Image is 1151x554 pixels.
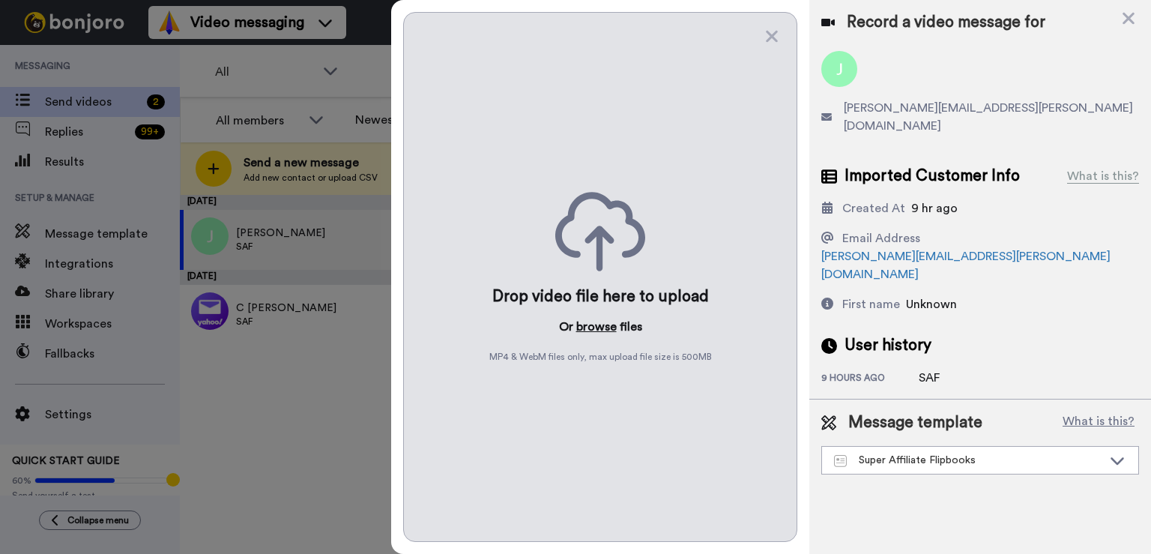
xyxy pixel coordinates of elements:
[834,453,1102,468] div: Super Affiliate Flipbooks
[844,99,1139,135] span: [PERSON_NAME][EMAIL_ADDRESS][PERSON_NAME][DOMAIN_NAME]
[489,351,712,363] span: MP4 & WebM files only, max upload file size is 500 MB
[911,202,958,214] span: 9 hr ago
[576,318,617,336] button: browse
[842,199,905,217] div: Created At
[821,250,1111,280] a: [PERSON_NAME][EMAIL_ADDRESS][PERSON_NAME][DOMAIN_NAME]
[848,412,982,434] span: Message template
[919,369,994,387] div: SAF
[906,298,957,310] span: Unknown
[1058,412,1139,434] button: What is this?
[845,334,931,357] span: User history
[842,229,920,247] div: Email Address
[845,165,1020,187] span: Imported Customer Info
[1067,167,1139,185] div: What is this?
[821,372,919,387] div: 9 hours ago
[842,295,900,313] div: First name
[834,455,847,467] img: Message-temps.svg
[559,318,642,336] p: Or files
[492,286,709,307] div: Drop video file here to upload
